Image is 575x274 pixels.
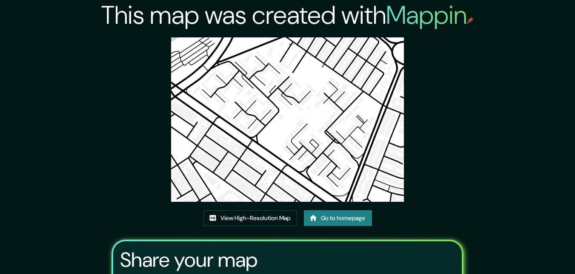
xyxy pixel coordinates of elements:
[120,248,257,272] h3: Share your map
[499,241,566,265] iframe: Help widget launcher
[467,17,474,24] img: mappin-pin
[304,210,372,226] a: Go to homepage
[171,37,404,202] img: created-map
[203,210,297,226] a: View High-Resolution Map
